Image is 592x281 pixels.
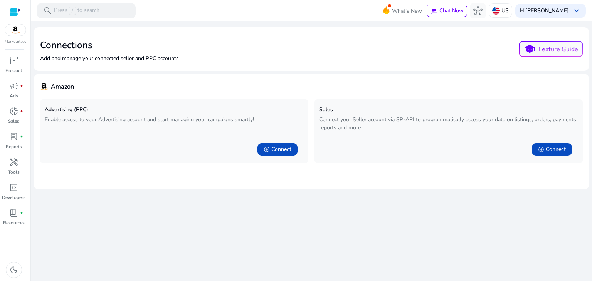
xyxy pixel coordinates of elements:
span: fiber_manual_record [20,110,23,113]
span: inventory_2 [9,56,18,65]
h4: Amazon [51,83,74,90]
button: chatChat Now [427,5,467,17]
span: / [69,7,76,15]
span: code_blocks [9,183,18,192]
span: search [43,6,52,15]
span: keyboard_arrow_down [572,6,581,15]
p: Ads [10,92,18,99]
span: campaign [9,81,18,90]
button: schoolFeature Guide [519,41,583,57]
h5: Sales [319,107,578,113]
p: Feature Guide [538,45,578,54]
p: US [501,4,509,17]
p: Tools [8,169,20,176]
p: Sales [8,118,19,125]
span: add_circle [538,146,544,152]
p: Hi [520,8,569,13]
span: book_4 [9,208,18,217]
p: Reports [6,143,22,150]
button: add_circleConnect [257,143,298,156]
p: Connect your Seller account via SP-API to programmatically access your data on listings, orders, ... [319,115,578,132]
span: Connect [546,146,566,153]
span: Chat Now [439,7,464,14]
span: Connect [271,146,291,153]
span: dark_mode [9,265,18,274]
b: [PERSON_NAME] [525,7,569,14]
span: fiber_manual_record [20,84,23,87]
p: Resources [3,219,25,226]
span: chat [430,7,438,15]
span: lab_profile [9,132,18,141]
span: donut_small [9,107,18,116]
button: hub [470,3,486,18]
a: add_circleConnect [526,140,578,159]
span: school [524,43,535,55]
button: add_circleConnect [532,143,572,156]
span: fiber_manual_record [20,211,23,214]
span: What's New [392,4,422,18]
p: Enable access to your Advertising account and start managing your campaigns smartly! [45,115,304,124]
span: add_circle [264,146,270,152]
h5: Advertising (PPC) [45,107,304,113]
p: Press to search [54,7,99,15]
p: Marketplace [5,39,26,45]
h2: Connections [40,40,179,51]
p: Product [5,67,22,74]
p: Developers [2,194,25,201]
span: fiber_manual_record [20,135,23,138]
img: us.svg [492,7,500,15]
p: Add and manage your connected seller and PPC accounts [40,54,179,62]
span: hub [473,6,483,15]
img: amazon.svg [5,24,26,36]
a: add_circleConnect [251,140,304,159]
span: handyman [9,157,18,167]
